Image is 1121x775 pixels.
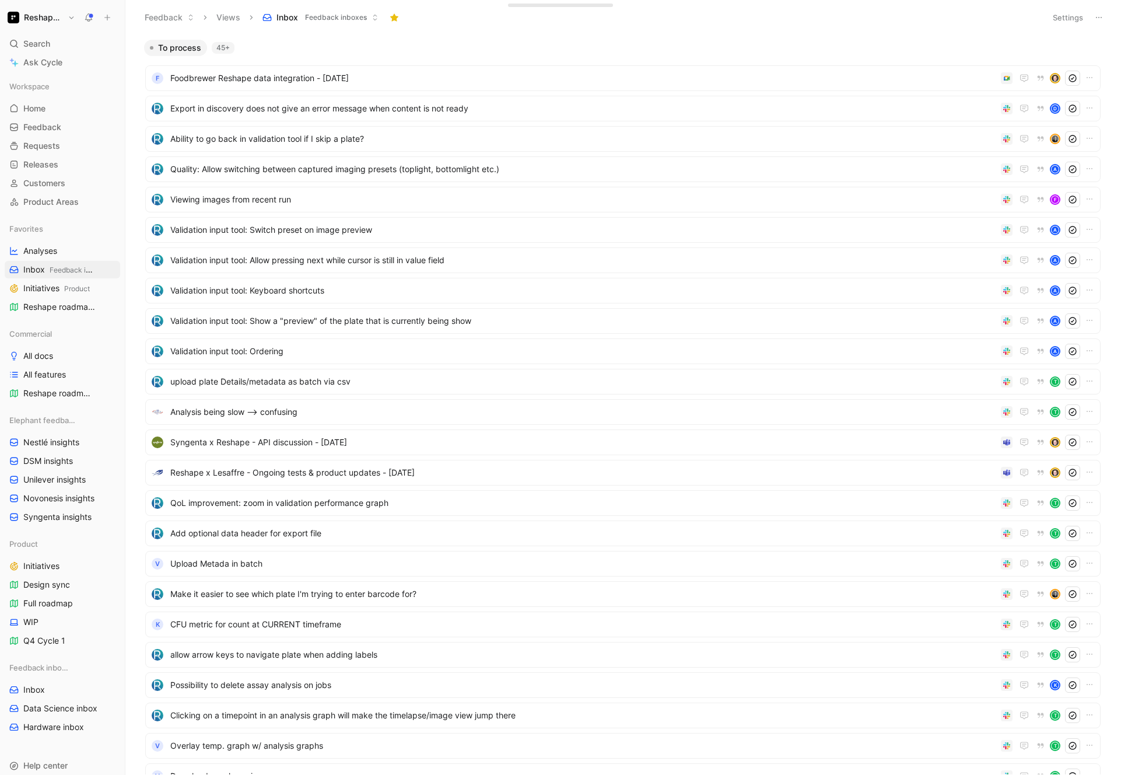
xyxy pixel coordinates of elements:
[23,684,45,696] span: Inbox
[1051,256,1059,264] div: A
[152,528,163,539] img: logo
[23,245,57,257] span: Analyses
[152,467,163,479] img: logo
[5,659,120,736] div: Feedback inboxesInboxData Science inboxHardware inbox
[5,613,120,631] a: WIP
[170,708,996,722] span: Clicking on a timepoint in an analysis graph will make the timelapse/image view jump there
[170,284,996,298] span: Validation input tool: Keyboard shortcuts
[170,314,996,328] span: Validation input tool: Show a "preview" of the plate that is currently being show
[145,217,1101,243] a: logoValidation input tool: Switch preset on image previewA
[5,220,120,238] div: Favorites
[5,298,120,316] a: Reshape roadmapCommercial
[170,375,996,389] span: upload plate Details/metadata as batch via csv
[5,347,120,365] a: All docs
[145,581,1101,607] a: logoMake it easier to see which plate I'm trying to enter barcode for?avatar
[1051,196,1059,204] div: F
[1051,590,1059,598] img: avatar
[5,452,120,470] a: DSM insights
[1051,347,1059,355] div: A
[5,174,120,192] a: Customers
[170,71,996,85] span: Foodbrewer Reshape data integration - [DATE]
[145,247,1101,273] a: logoValidation input tool: Allow pressing next while cursor is still in value fieldA
[145,278,1101,303] a: logoValidation input tool: Keyboard shortcutsA
[5,137,120,155] a: Requests
[1051,681,1059,689] div: K
[145,65,1101,91] a: FFoodbrewer Reshape data integration - [DATE]avatar
[170,132,996,146] span: Ability to go back in validation tool if I skip a plate?
[5,757,120,774] div: Help center
[170,496,996,510] span: QoL improvement: zoom in validation performance graph
[5,193,120,211] a: Product Areas
[23,103,45,114] span: Home
[5,557,120,575] a: Initiatives
[23,760,68,770] span: Help center
[9,662,72,673] span: Feedback inboxes
[5,9,78,26] button: Reshape PlatformReshape Platform
[5,100,120,117] a: Home
[170,193,996,207] span: Viewing images from recent run
[152,224,163,236] img: logo
[276,12,298,23] span: Inbox
[170,466,996,480] span: Reshape x Lesaffre - Ongoing tests & product updates - [DATE]
[5,411,120,429] div: Elephant feedback boards
[1051,317,1059,325] div: A
[152,254,163,266] img: logo
[23,616,38,628] span: WIP
[152,133,163,145] img: logo
[1051,74,1059,82] img: avatar
[1051,408,1059,416] div: T
[152,588,163,600] img: logo
[212,42,234,54] div: 45+
[1051,620,1059,629] div: T
[1051,226,1059,234] div: A
[5,508,120,526] a: Syngenta insights
[23,121,61,133] span: Feedback
[5,718,120,736] a: Hardware inbox
[5,35,120,53] div: Search
[145,156,1101,182] a: logoQuality: Allow switching between captured imaging presets (toplight, bottomlight etc.)A
[145,460,1101,486] a: logoReshape x Lesaffre - Ongoing tests & product updates - [DATE]avatar
[152,194,163,205] img: logo
[1051,560,1059,568] div: T
[23,140,60,152] span: Requests
[23,703,97,714] span: Data Science inbox
[23,579,70,591] span: Design sync
[145,703,1101,728] a: logoClicking on a timepoint in an analysis graph will make the timelapse/image view jump thereT
[152,163,163,175] img: logo
[152,497,163,509] img: logo
[211,9,246,26] button: Views
[23,55,62,69] span: Ask Cycle
[23,159,58,170] span: Releases
[5,535,120,650] div: ProductInitiativesDesign syncFull roadmapWIPQ4 Cycle 1
[1051,165,1059,173] div: A
[139,9,199,26] button: Feedback
[158,42,201,54] span: To process
[23,635,65,647] span: Q4 Cycle 1
[145,490,1101,516] a: logoQoL improvement: zoom in validation performance graphT
[170,405,996,419] span: Analysis being slow --> confusing
[24,12,63,23] h1: Reshape Platform
[1048,9,1088,26] button: Settings
[152,558,163,570] div: V
[5,681,120,699] a: Inbox
[305,12,367,23] span: Feedback inboxes
[145,308,1101,334] a: logoValidation input tool: Show a "preview" of the plate that is currently being showA
[23,350,53,362] span: All docs
[145,612,1101,637] a: KCFU metric for count at CURRENT timeframeT
[145,96,1101,121] a: logoExport in discovery does not give an error message when content is not readyD
[9,81,50,92] span: Workspace
[5,366,120,383] a: All features
[170,435,996,449] span: Syngenta x Reshape - API discussion - [DATE]
[152,406,163,418] img: logo
[23,455,73,467] span: DSM insights
[170,648,996,662] span: allow arrow keys to navigate plate when adding labels
[23,598,73,609] span: Full roadmap
[23,387,91,399] span: Reshape roadmap
[145,733,1101,759] a: VOverlay temp. graph w/ analysis graphsT
[64,284,90,293] span: Product
[145,399,1101,425] a: logoAnalysis being slow --> confusingT
[5,156,120,173] a: Releases
[170,162,996,176] span: Quality: Allow switching between captured imaging presets (toplight, bottomlight etc.)
[5,54,120,71] a: Ask Cycle
[145,642,1101,668] a: logoallow arrow keys to navigate plate when adding labelsT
